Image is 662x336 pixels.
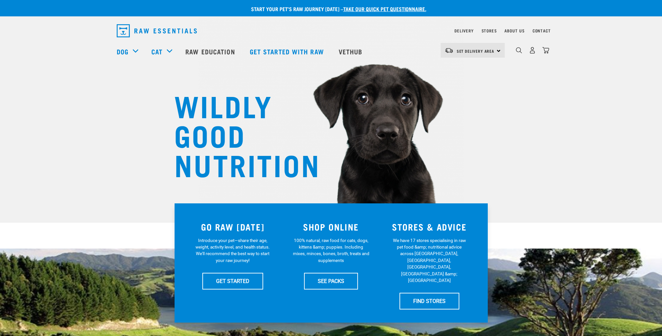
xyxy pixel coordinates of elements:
[111,22,551,40] nav: dropdown navigation
[457,50,495,52] span: Set Delivery Area
[384,222,475,232] h3: STORES & ADVICE
[293,237,369,264] p: 100% natural, raw food for cats, dogs, kittens &amp; puppies. Including mixes, minces, bones, bro...
[202,273,263,289] a: GET STARTED
[286,222,376,232] h3: SHOP ONLINE
[117,47,128,56] a: Dog
[343,7,426,10] a: take our quick pet questionnaire.
[504,29,524,32] a: About Us
[399,293,459,309] a: FIND STORES
[243,38,332,65] a: Get started with Raw
[194,237,271,264] p: Introduce your pet—share their age, weight, activity level, and health status. We'll recommend th...
[151,47,162,56] a: Cat
[445,47,453,53] img: van-moving.png
[188,222,278,232] h3: GO RAW [DATE]
[391,237,468,284] p: We have 17 stores specialising in raw pet food &amp; nutritional advice across [GEOGRAPHIC_DATA],...
[174,90,305,178] h1: WILDLY GOOD NUTRITION
[516,47,522,53] img: home-icon-1@2x.png
[542,47,549,54] img: home-icon@2x.png
[482,29,497,32] a: Stores
[117,24,197,37] img: Raw Essentials Logo
[533,29,551,32] a: Contact
[179,38,243,65] a: Raw Education
[529,47,536,54] img: user.png
[454,29,473,32] a: Delivery
[304,273,358,289] a: SEE PACKS
[332,38,371,65] a: Vethub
